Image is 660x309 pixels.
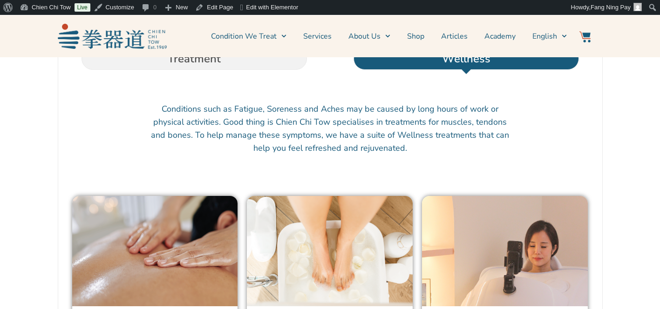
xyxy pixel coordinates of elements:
a: Services [303,25,332,48]
a: About Us [348,25,390,48]
a: Condition We Treat [211,25,286,48]
a: Articles [441,25,468,48]
span: Fang Ning Pay [591,4,631,11]
nav: Menu [171,25,567,48]
p: Conditions such as Fatigue, Soreness and Aches may be caused by long hours of work or physical ac... [151,102,510,154]
a: Live [75,3,90,12]
a: English [532,25,567,48]
span: English [532,31,557,42]
a: Academy [484,25,516,48]
span: Edit with Elementor [246,4,298,11]
img: Website Icon-03 [579,31,591,42]
a: Shop [407,25,424,48]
